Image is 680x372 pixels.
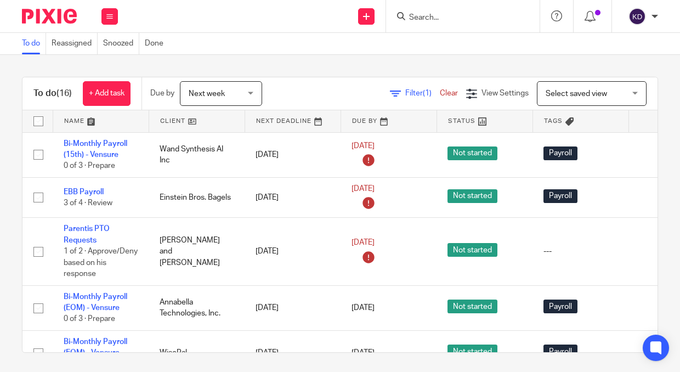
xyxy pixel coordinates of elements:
td: [DATE] [245,218,341,285]
span: 0 of 3 · Prepare [64,315,115,323]
span: [DATE] [352,349,375,357]
h1: To do [33,88,72,99]
span: [DATE] [352,239,375,246]
span: [DATE] [352,142,375,150]
td: Wand Synthesis AI Inc [149,132,245,177]
a: Bi-Monthly Payroll (EOM) - Vensure [64,338,127,357]
div: --- [543,246,617,257]
td: Einstein Bros. Bagels [149,177,245,218]
a: Bi-Monthly Payroll (15th) - Vensure [64,140,127,159]
span: Not started [447,243,497,257]
a: Done [145,33,169,54]
span: (16) [56,89,72,98]
span: Next week [189,90,225,98]
span: [DATE] [352,185,375,193]
td: Annabella Technologies, Inc. [149,285,245,330]
span: Payroll [543,300,577,313]
td: [DATE] [245,285,341,330]
td: [DATE] [245,177,341,218]
span: Filter [405,89,440,97]
span: View Settings [481,89,529,97]
span: Tags [544,118,563,124]
span: 0 of 3 · Prepare [64,162,115,170]
span: Payroll [543,189,577,203]
a: EBB Payroll [64,188,104,196]
span: 1 of 2 · Approve/Deny based on his response [64,247,138,278]
p: Due by [150,88,174,99]
a: Bi-Monthly Payroll (EOM) - Vensure [64,293,127,312]
input: Search [408,13,507,23]
a: Snoozed [103,33,139,54]
a: Parentis PTO Requests [64,225,110,244]
img: svg%3E [628,8,646,25]
span: [DATE] [352,304,375,312]
span: Not started [447,146,497,160]
a: Reassigned [52,33,98,54]
span: Payroll [543,345,577,358]
a: Clear [440,89,458,97]
a: + Add task [83,81,131,106]
span: Not started [447,345,497,358]
td: [PERSON_NAME] and [PERSON_NAME] [149,218,245,285]
a: To do [22,33,46,54]
span: 3 of 4 · Review [64,199,112,207]
td: [DATE] [245,132,341,177]
img: Pixie [22,9,77,24]
span: Not started [447,189,497,203]
span: Payroll [543,146,577,160]
span: Select saved view [546,90,607,98]
span: Not started [447,300,497,313]
span: (1) [423,89,432,97]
